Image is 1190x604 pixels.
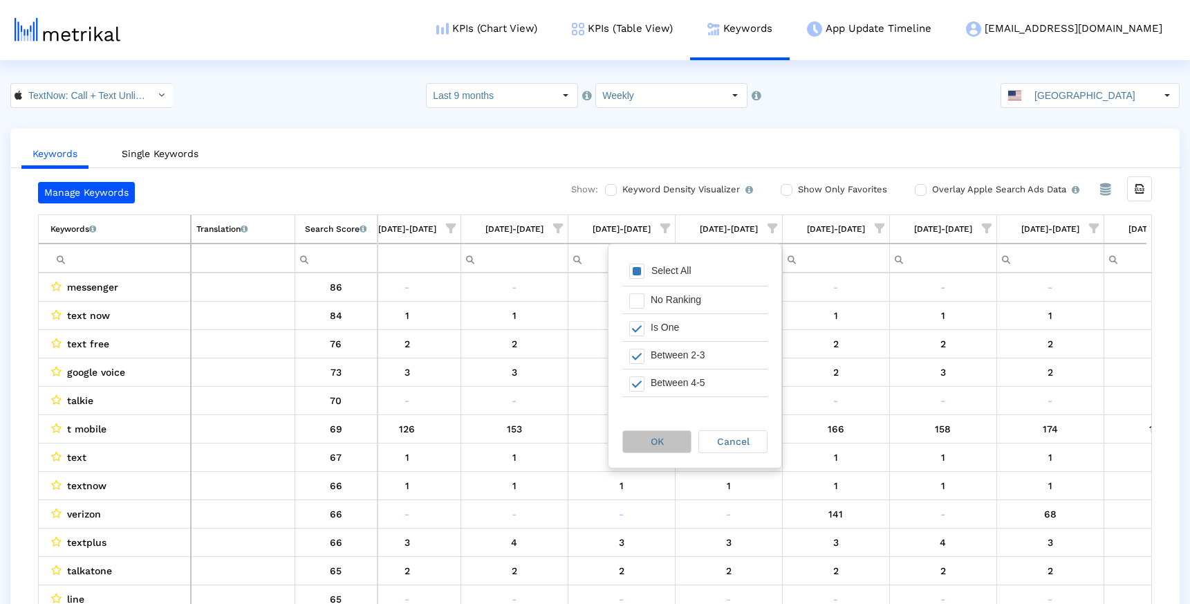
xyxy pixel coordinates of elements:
div: 3/29/25 [680,505,777,523]
label: Show Only Favorites [794,182,887,197]
div: 3/15/25 [466,533,563,551]
div: [DATE]-[DATE] [1128,220,1187,238]
div: 3/8/25 [359,306,456,324]
div: - [573,278,670,296]
div: 66 [300,533,373,551]
div: - [895,392,992,410]
td: Filter cell [353,244,461,273]
div: 3/22/25 [573,448,670,466]
div: 3/8/25 [359,477,456,495]
td: Column 03/23/25-03/29/25 [675,215,782,244]
div: [DATE]-[DATE] [593,220,651,238]
div: [DATE]-[DATE] [378,220,436,238]
div: 3/22/25 [573,420,670,438]
img: keywords.png [707,23,720,35]
div: 3/22/25 [573,562,670,580]
div: 4/5/25 [788,335,884,353]
div: 4/19/25 [1002,363,1099,381]
span: Show filter options for column '03/23/25-03/29/25' [768,223,777,233]
div: 73 [300,363,373,381]
span: talkatone [67,562,112,580]
div: 4/19/25 [1002,477,1099,495]
div: 65 [300,562,373,580]
td: Column Keyword [39,215,191,244]
div: 84 [300,306,373,324]
div: - [359,392,456,410]
span: google voice [67,363,125,381]
div: [DATE]-[DATE] [1021,220,1079,238]
div: - [1002,392,1099,410]
a: Single Keywords [111,141,210,167]
div: 4/19/25 [1002,306,1099,324]
div: Filter options [608,244,782,468]
input: Filter cell [295,247,378,270]
div: 3/29/25 [680,562,777,580]
div: 4/19/25 [1002,505,1099,523]
span: Cancel [717,436,750,447]
input: Filter cell [461,247,568,270]
span: text now [67,306,110,324]
div: Show: [557,182,598,203]
div: 4/5/25 [788,363,884,381]
div: 76 [300,335,373,353]
div: 66 [300,477,373,495]
a: Keywords [21,141,89,169]
div: 3/22/25 [573,505,670,523]
div: 69 [300,420,373,438]
div: 3/8/25 [359,505,456,523]
td: Filter cell [782,244,889,273]
div: 4/5/25 [788,448,884,466]
div: [DATE]-[DATE] [485,220,543,238]
div: 3/15/25 [466,335,563,353]
span: messenger [67,278,118,296]
img: app-update-menu-icon.png [807,21,822,37]
img: my-account-menu-icon.png [966,21,981,37]
div: 3/8/25 [359,448,456,466]
span: Show filter options for column '03/16/25-03/22/25' [660,223,670,233]
div: OK [622,430,691,453]
span: OK [651,436,664,447]
td: Column Search Score [295,215,378,244]
span: Show filter options for column '03/09/25-03/15/25' [553,223,563,233]
div: 4/5/25 [788,562,884,580]
div: 3/22/25 [573,363,670,381]
div: 3/22/25 [573,306,670,324]
div: - [788,392,884,410]
span: Show filter options for column '04/13/25-04/19/25' [1089,223,1099,233]
div: - [573,392,670,410]
div: 4/19/25 [1002,533,1099,551]
div: 3/15/25 [466,420,563,438]
div: 3/8/25 [359,363,456,381]
div: 4/12/25 [895,562,992,580]
div: 3/22/25 [573,533,670,551]
img: kpi-table-menu-icon.png [572,23,584,35]
span: Show filter options for column '04/06/25-04/12/25' [982,223,992,233]
div: Select [149,84,173,107]
span: talkie [67,392,93,410]
div: Translation [196,220,248,238]
div: [DATE]-[DATE] [700,220,758,238]
td: Column 04/06/25-04/12/25 [889,215,996,244]
td: Column 03/02/25-03/08/25 [353,215,461,244]
span: verizon [67,505,101,523]
div: - [788,278,884,296]
input: Filter cell [997,247,1104,270]
div: 4/5/25 [788,420,884,438]
span: textnow [67,477,106,495]
img: kpi-chart-menu-icon.png [436,23,449,35]
div: 3/15/25 [466,363,563,381]
div: Cancel [698,430,768,453]
div: - [359,278,456,296]
div: [DATE]-[DATE] [807,220,865,238]
div: 3/29/25 [680,477,777,495]
div: No Ranking [644,286,768,313]
input: Filter cell [50,247,190,270]
td: Column 03/30/25-04/05/25 [782,215,889,244]
div: - [895,278,992,296]
input: Filter cell [354,247,461,270]
td: Filter cell [39,244,191,273]
input: Filter cell [890,247,996,270]
input: Filter cell [783,247,889,270]
div: 4/19/25 [1002,420,1099,438]
div: 4/12/25 [895,448,992,466]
